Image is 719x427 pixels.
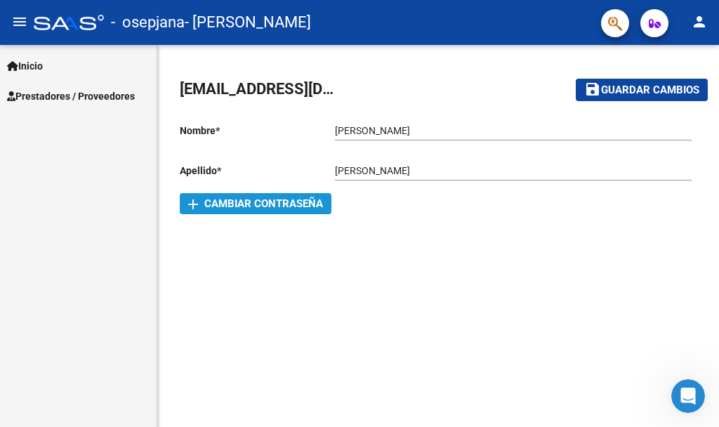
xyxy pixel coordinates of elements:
[11,13,28,30] mat-icon: menu
[185,196,202,213] mat-icon: add
[180,163,335,178] p: Apellido
[576,79,708,100] button: Guardar cambios
[180,123,335,138] p: Nombre
[185,7,311,38] span: - [PERSON_NAME]
[7,88,135,104] span: Prestadores / Proveedores
[180,80,427,98] span: [EMAIL_ADDRESS][DOMAIN_NAME]
[584,81,601,98] mat-icon: save
[7,58,43,74] span: Inicio
[188,197,323,210] span: Cambiar Contraseña
[671,379,705,413] iframe: Intercom live chat
[601,84,699,97] span: Guardar cambios
[180,193,331,214] button: Cambiar Contraseña
[691,13,708,30] mat-icon: person
[111,7,185,38] span: - osepjana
